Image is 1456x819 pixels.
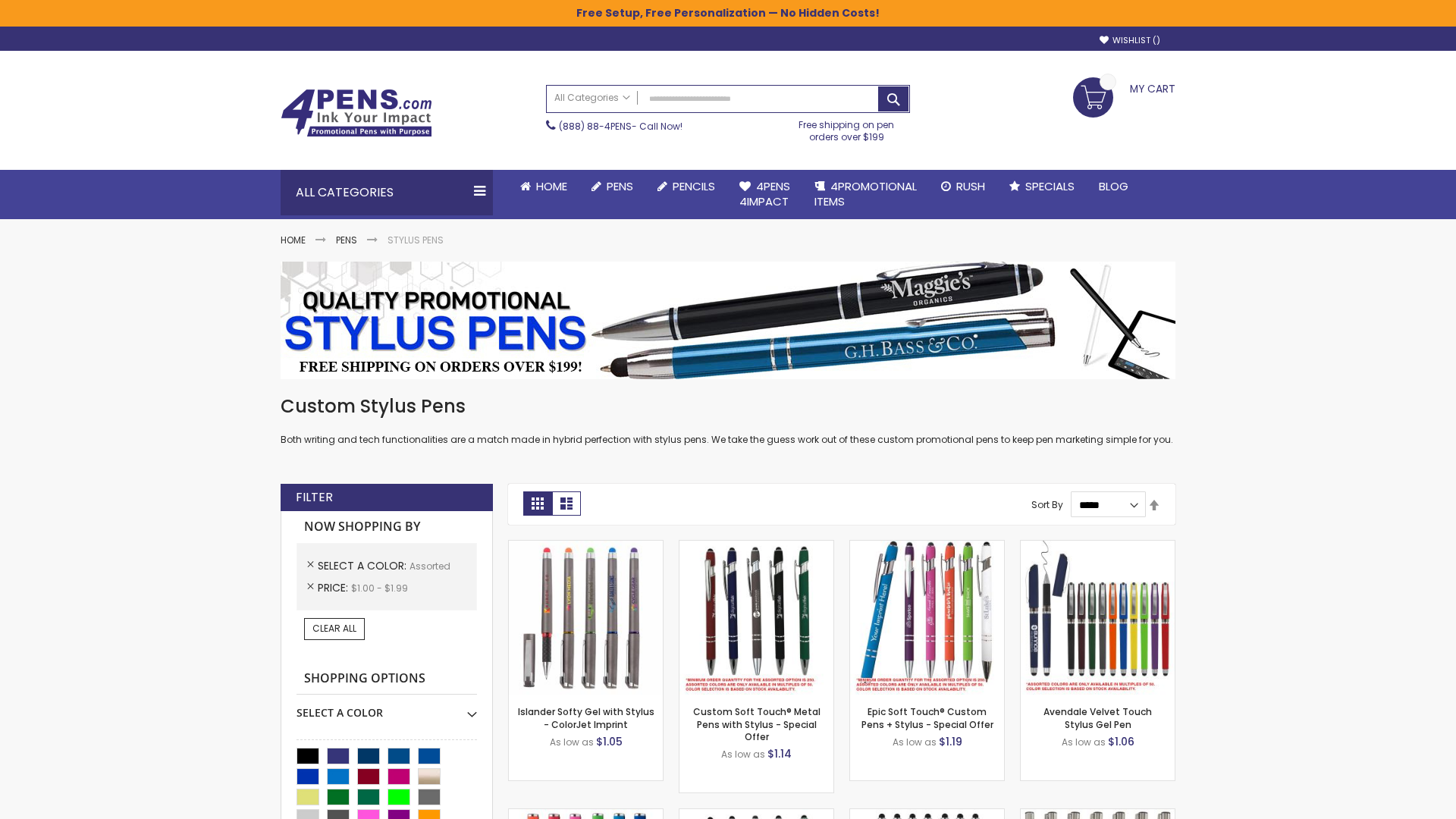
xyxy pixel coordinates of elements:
[1025,178,1075,194] span: Specials
[388,234,444,246] strong: Stylus Pens
[297,695,477,720] div: Select A Color
[281,89,432,137] img: 4Pens Custom Pens and Promotional Products
[997,170,1087,203] a: Specials
[1031,498,1063,511] label: Sort By
[727,170,802,219] a: 4Pens4impact
[296,489,333,506] strong: Filter
[281,262,1175,379] img: Stylus Pens
[509,540,663,553] a: Islander Softy Gel with Stylus - ColorJet Imprint-Assorted
[783,113,911,143] div: Free shipping on pen orders over $199
[1108,734,1134,749] span: $1.06
[956,178,985,194] span: Rush
[1043,705,1152,730] a: Avendale Velvet Touch Stylus Gel Pen
[1100,35,1160,46] a: Wishlist
[536,178,567,194] span: Home
[1021,541,1175,695] img: Avendale Velvet Touch Stylus Gel Pen-Assorted
[547,86,638,111] a: All Categories
[1087,170,1141,203] a: Blog
[304,618,365,639] a: Clear All
[336,234,357,246] a: Pens
[281,394,1175,419] h1: Custom Stylus Pens
[802,170,929,219] a: 4PROMOTIONALITEMS
[607,178,633,194] span: Pens
[550,736,594,748] span: As low as
[509,541,663,695] img: Islander Softy Gel with Stylus - ColorJet Imprint-Assorted
[281,234,306,246] a: Home
[850,540,1004,553] a: 4P-MS8B-Assorted
[645,170,727,203] a: Pencils
[850,541,1004,695] img: 4P-MS8B-Assorted
[559,120,682,133] span: - Call Now!
[1062,736,1106,748] span: As low as
[559,120,632,133] a: (888) 88-4PENS
[297,511,477,543] strong: Now Shopping by
[693,705,821,742] a: Custom Soft Touch® Metal Pens with Stylus - Special Offer
[1021,540,1175,553] a: Avendale Velvet Touch Stylus Gel Pen-Assorted
[351,582,408,595] span: $1.00 - $1.99
[721,748,765,761] span: As low as
[523,491,552,516] strong: Grid
[579,170,645,203] a: Pens
[508,170,579,203] a: Home
[281,394,1175,447] div: Both writing and tech functionalities are a match made in hybrid perfection with stylus pens. We ...
[679,540,833,553] a: Custom Soft Touch® Metal Pens with Stylus-Assorted
[318,558,409,573] span: Select A Color
[679,541,833,695] img: Custom Soft Touch® Metal Pens with Stylus-Assorted
[409,560,450,573] span: Assorted
[554,92,630,104] span: All Categories
[281,170,493,215] div: All Categories
[767,746,792,761] span: $1.14
[673,178,715,194] span: Pencils
[861,705,993,730] a: Epic Soft Touch® Custom Pens + Stylus - Special Offer
[297,663,477,695] strong: Shopping Options
[518,705,654,730] a: Islander Softy Gel with Stylus - ColorJet Imprint
[893,736,937,748] span: As low as
[1099,178,1128,194] span: Blog
[739,178,790,209] span: 4Pens 4impact
[939,734,962,749] span: $1.19
[318,580,351,595] span: Price
[312,622,356,635] span: Clear All
[596,734,623,749] span: $1.05
[814,178,917,209] span: 4PROMOTIONAL ITEMS
[929,170,997,203] a: Rush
